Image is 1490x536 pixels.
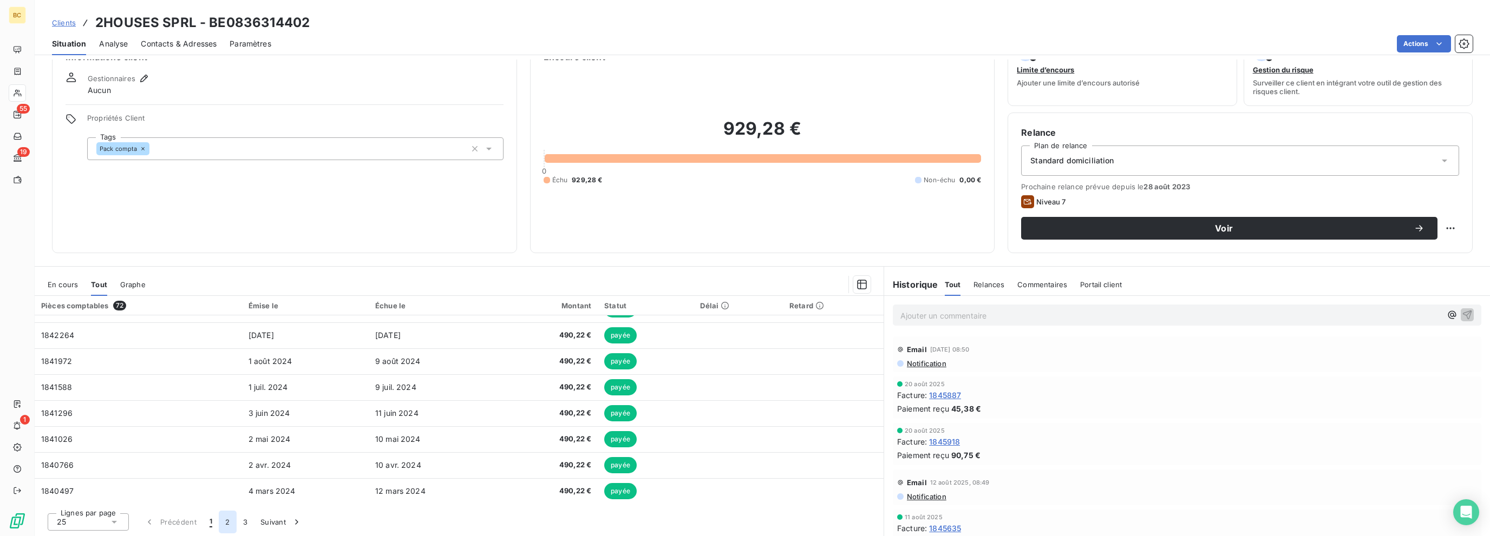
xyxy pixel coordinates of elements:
[930,346,970,353] span: [DATE] 08:50
[120,280,146,289] span: Graphe
[9,6,26,24] div: BC
[1008,37,1237,106] button: Limite d’encoursAjouter une limite d’encours autorisé
[41,486,74,495] span: 1840497
[17,147,30,157] span: 19
[973,280,1004,289] span: Relances
[95,13,310,32] h3: 2HOUSES SPRL - BE0836314402
[929,436,960,447] span: 1845918
[930,479,990,486] span: 12 août 2025, 08:49
[88,74,135,83] span: Gestionnaires
[249,434,291,444] span: 2 mai 2024
[375,408,419,418] span: 11 juin 2024
[552,175,568,185] span: Échu
[254,511,309,533] button: Suivant
[41,330,74,340] span: 1842264
[1017,78,1140,87] span: Ajouter une limite d’encours autorisé
[929,522,961,534] span: 1845635
[9,512,26,530] img: Logo LeanPay
[906,359,946,368] span: Notification
[1080,280,1122,289] span: Portail client
[542,167,546,175] span: 0
[700,301,776,310] div: Délai
[509,382,591,393] span: 490,22 €
[604,353,637,369] span: payée
[509,330,591,341] span: 490,22 €
[375,301,496,310] div: Échue le
[48,280,78,289] span: En cours
[604,379,637,395] span: payée
[959,175,981,185] span: 0,00 €
[509,408,591,419] span: 490,22 €
[1034,224,1414,233] span: Voir
[87,114,504,129] span: Propriétés Client
[52,17,76,28] a: Clients
[509,356,591,367] span: 490,22 €
[1397,35,1451,52] button: Actions
[897,403,949,414] span: Paiement reçu
[509,434,591,445] span: 490,22 €
[41,301,236,310] div: Pièces comptables
[1030,155,1114,166] span: Standard domiciliation
[113,301,126,310] span: 72
[249,408,290,418] span: 3 juin 2024
[249,356,292,366] span: 1 août 2024
[951,403,981,414] span: 45,38 €
[52,18,76,27] span: Clients
[1021,217,1437,240] button: Voir
[604,431,637,447] span: payée
[906,492,946,501] span: Notification
[604,301,687,310] div: Statut
[1453,499,1479,525] div: Open Intercom Messenger
[249,382,288,392] span: 1 juil. 2024
[929,389,961,401] span: 1845887
[41,460,74,469] span: 1840766
[884,278,938,291] h6: Historique
[141,38,217,49] span: Contacts & Adresses
[210,517,212,527] span: 1
[572,175,602,185] span: 929,28 €
[41,356,72,366] span: 1841972
[149,144,158,154] input: Ajouter une valeur
[99,38,128,49] span: Analyse
[604,483,637,499] span: payée
[230,38,271,49] span: Paramètres
[509,460,591,471] span: 490,22 €
[138,511,203,533] button: Précédent
[897,389,927,401] span: Facture :
[375,434,421,444] span: 10 mai 2024
[1244,37,1473,106] button: Gestion du risqueSurveiller ce client en intégrant votre outil de gestion des risques client.
[945,280,961,289] span: Tout
[237,511,254,533] button: 3
[604,457,637,473] span: payée
[249,301,362,310] div: Émise le
[907,345,927,354] span: Email
[41,408,73,418] span: 1841296
[203,511,219,533] button: 1
[1253,65,1313,74] span: Gestion du risque
[219,511,236,533] button: 2
[20,415,30,425] span: 1
[41,434,73,444] span: 1841026
[789,301,877,310] div: Retard
[375,356,421,366] span: 9 août 2024
[905,427,945,434] span: 20 août 2025
[897,449,949,461] span: Paiement reçu
[604,405,637,421] span: payée
[249,486,296,495] span: 4 mars 2024
[1253,78,1463,96] span: Surveiller ce client en intégrant votre outil de gestion des risques client.
[375,460,421,469] span: 10 avr. 2024
[1017,280,1067,289] span: Commentaires
[897,522,927,534] span: Facture :
[924,175,955,185] span: Non-échu
[88,85,111,96] span: Aucun
[905,381,945,387] span: 20 août 2025
[1017,65,1074,74] span: Limite d’encours
[1036,197,1066,206] span: Niveau 7
[52,38,86,49] span: Situation
[951,449,981,461] span: 90,75 €
[375,330,401,340] span: [DATE]
[375,486,426,495] span: 12 mars 2024
[100,145,138,152] span: Pack compta
[1021,182,1459,191] span: Prochaine relance prévue depuis le
[509,486,591,497] span: 490,22 €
